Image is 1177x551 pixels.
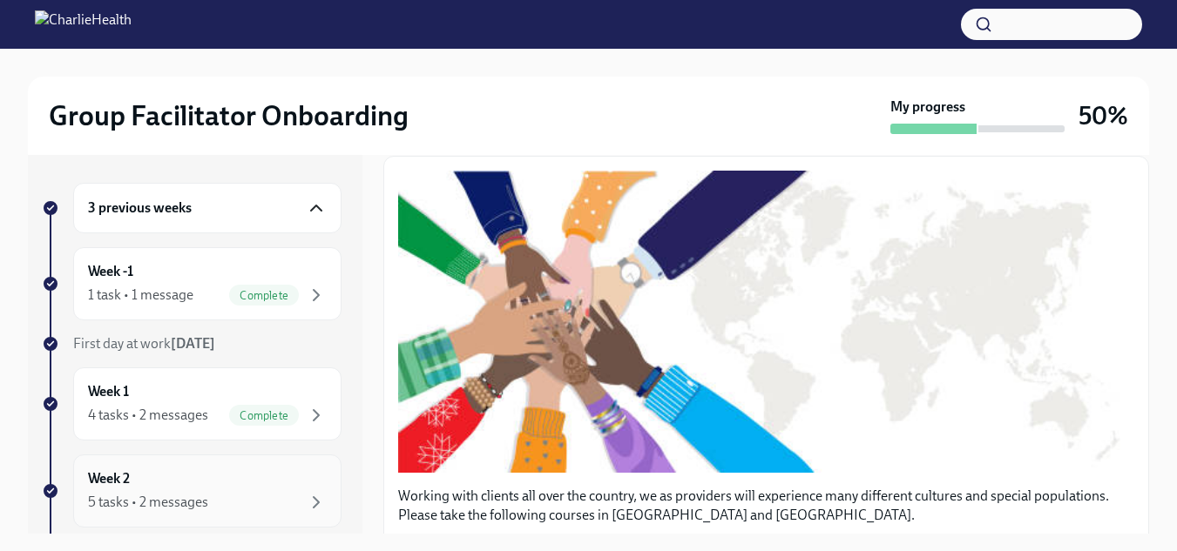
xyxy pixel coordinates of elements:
span: Complete [229,409,299,422]
h6: 3 previous weeks [88,198,192,218]
span: Complete [229,289,299,302]
span: First day at work [73,335,215,352]
div: 4 tasks • 2 messages [88,406,208,425]
a: Week 25 tasks • 2 messages [42,454,342,527]
h6: Week -1 [88,262,133,281]
img: CharlieHealth [35,10,132,38]
strong: [DATE] [171,335,215,352]
button: Zoom image [398,171,1134,473]
a: Week 14 tasks • 2 messagesComplete [42,367,342,440]
h3: 50% [1079,100,1128,131]
p: Working with clients all over the country, we as providers will experience many different culture... [398,487,1134,525]
h6: Week 2 [88,469,130,488]
div: 3 previous weeks [73,183,342,233]
h6: Week 1 [88,382,129,401]
strong: My progress [890,97,965,117]
div: 5 tasks • 2 messages [88,493,208,512]
a: First day at work[DATE] [42,334,342,353]
div: 1 task • 1 message [88,286,193,305]
a: Week -11 task • 1 messageComplete [42,247,342,320]
h2: Group Facilitator Onboarding [49,98,409,133]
